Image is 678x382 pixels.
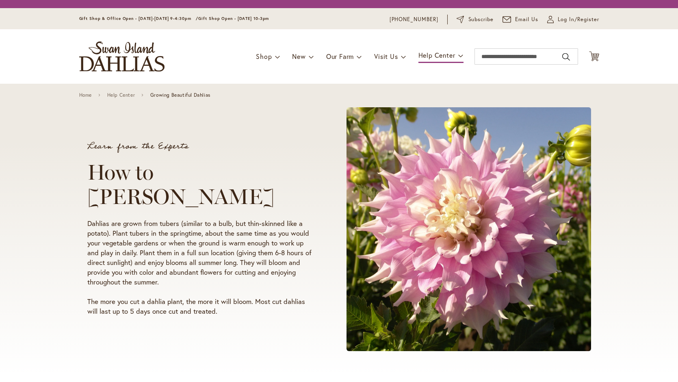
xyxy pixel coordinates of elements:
span: Subscribe [468,15,494,24]
span: New [292,52,305,61]
span: Gift Shop & Office Open - [DATE]-[DATE] 9-4:30pm / [79,16,199,21]
span: Help Center [418,51,455,59]
span: Gift Shop Open - [DATE] 10-3pm [198,16,269,21]
span: Growing Beautiful Dahlias [150,92,210,98]
a: Subscribe [457,15,494,24]
a: Home [79,92,92,98]
a: Email Us [503,15,538,24]
p: The more you cut a dahlia plant, the more it will bloom. Most cut dahlias will last up to 5 days ... [87,297,316,316]
button: Search [562,50,570,63]
a: Log In/Register [547,15,599,24]
span: Our Farm [326,52,354,61]
span: Log In/Register [558,15,599,24]
p: Learn from the Experts [87,142,316,150]
p: Dahlias are grown from tubers (similar to a bulb, but thin-skinned like a potato). Plant tubers i... [87,219,316,287]
a: Help Center [107,92,135,98]
a: [PHONE_NUMBER] [390,15,439,24]
h1: How to [PERSON_NAME] [87,160,316,209]
a: store logo [79,41,165,72]
span: Shop [256,52,272,61]
span: Visit Us [374,52,398,61]
span: Email Us [515,15,538,24]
